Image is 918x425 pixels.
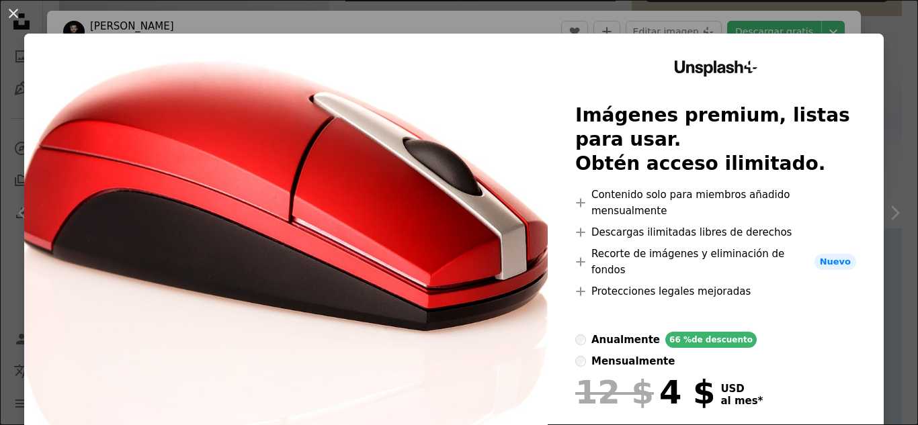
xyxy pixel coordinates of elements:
[575,283,856,299] li: Protecciones legales mejoradas
[815,254,856,270] span: Nuevo
[720,395,763,407] span: al mes *
[665,332,757,348] div: 66 % de descuento
[575,375,654,410] span: 12 $
[575,375,715,410] div: 4 $
[575,187,856,219] li: Contenido solo para miembros añadido mensualmente
[575,334,586,345] input: anualmente66 %de descuento
[575,246,856,278] li: Recorte de imágenes y eliminación de fondos
[575,356,586,367] input: mensualmente
[575,103,856,176] h2: Imágenes premium, listas para usar. Obtén acceso ilimitado.
[591,332,660,348] div: anualmente
[720,383,763,395] span: USD
[575,224,856,240] li: Descargas ilimitadas libres de derechos
[591,353,675,369] div: mensualmente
